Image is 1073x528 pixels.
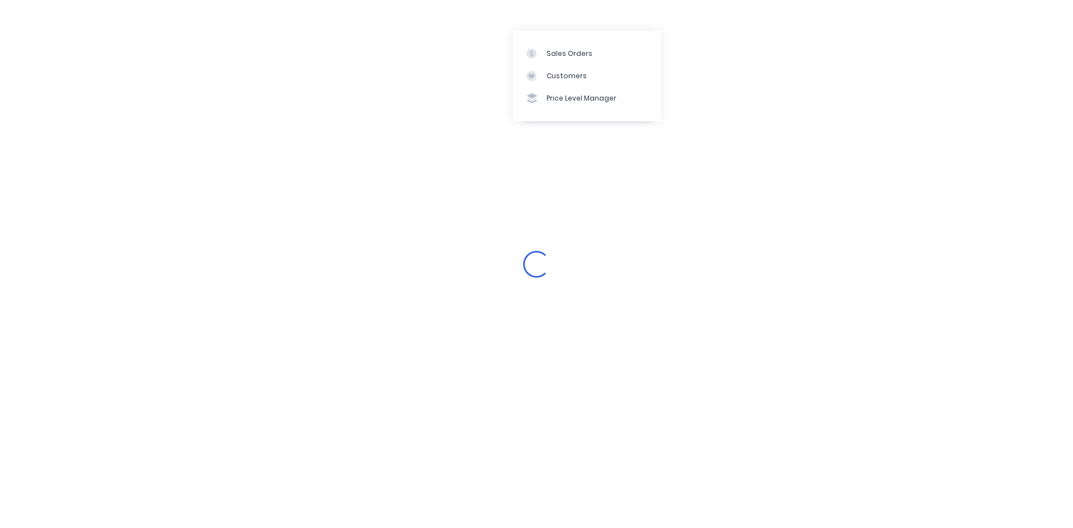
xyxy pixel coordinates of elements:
[513,65,661,87] a: Customers
[513,87,661,110] a: Price Level Manager
[513,42,661,64] a: Sales Orders
[547,71,587,81] div: Customers
[547,93,616,103] div: Price Level Manager
[547,49,592,59] div: Sales Orders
